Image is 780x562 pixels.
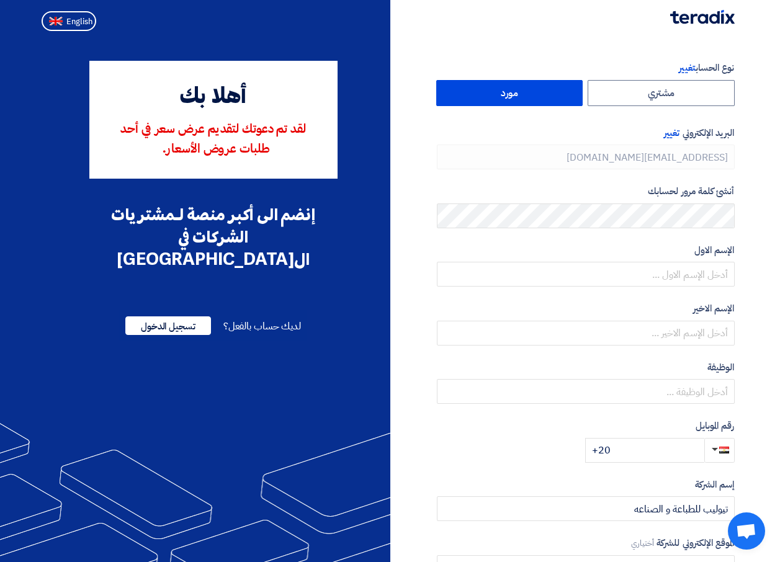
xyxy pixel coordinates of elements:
[437,126,735,140] label: البريد الإلكتروني
[437,321,735,346] input: أدخل الإسم الاخير ...
[437,243,735,257] label: الإسم الاول
[664,126,679,140] span: تغيير
[89,203,338,270] div: إنضم الى أكبر منصة لـمشتريات الشركات في ال[GEOGRAPHIC_DATA]
[437,478,735,492] label: إسم الشركة
[437,301,735,316] label: الإسم الاخير
[107,81,320,114] div: أهلا بك
[670,10,735,24] img: Teradix logo
[49,17,63,26] img: en-US.png
[437,379,735,404] input: أدخل الوظيفة ...
[728,512,765,550] div: Open chat
[585,438,704,463] input: أدخل رقم الموبايل ...
[125,316,211,335] span: تسجيل الدخول
[223,319,301,334] span: لديك حساب بالفعل؟
[437,61,735,75] label: نوع الحساب
[437,184,735,198] label: أنشئ كلمة مرور لحسابك
[437,536,735,550] label: الموقع الإلكتروني للشركة
[436,80,583,106] label: مورد
[679,61,695,74] span: تغيير
[631,537,655,549] span: أختياري
[437,262,735,287] input: أدخل الإسم الاول ...
[588,80,735,106] label: مشتري
[125,319,211,334] a: تسجيل الدخول
[437,419,735,433] label: رقم الموبايل
[120,123,306,156] span: لقد تم دعوتك لتقديم عرض سعر في أحد طلبات عروض الأسعار.
[42,11,96,31] button: English
[437,360,735,375] label: الوظيفة
[437,496,735,521] input: أدخل إسم الشركة ...
[437,145,735,169] input: أدخل بريد العمل الإلكتروني الخاص بك ...
[66,17,92,26] span: English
